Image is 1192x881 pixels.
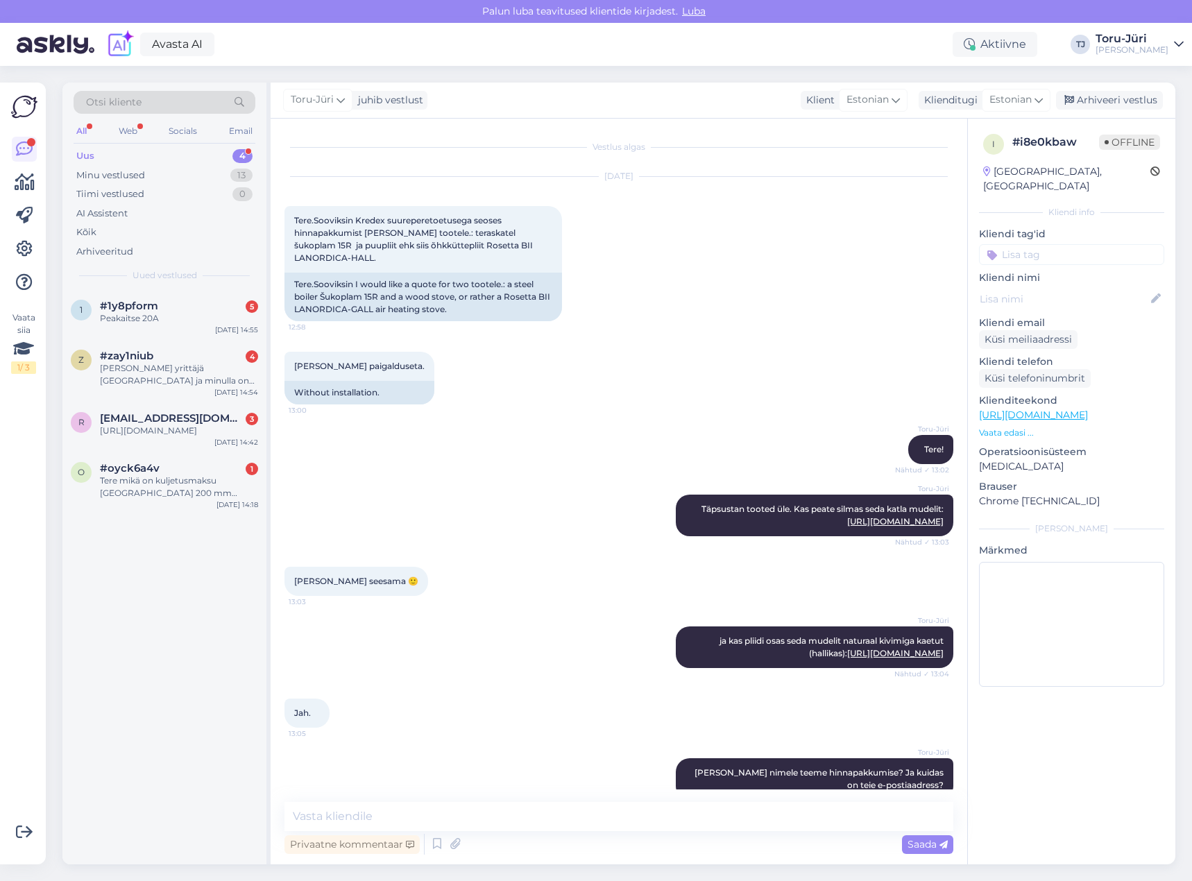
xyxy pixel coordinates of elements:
[897,484,949,494] span: Toru-Jüri
[284,141,953,153] div: Vestlus algas
[894,669,949,679] span: Nähtud ✓ 13:04
[908,838,948,850] span: Saada
[289,597,341,607] span: 13:03
[979,543,1164,558] p: Märkmed
[1096,33,1184,55] a: Toru-Jüri[PERSON_NAME]
[214,437,258,447] div: [DATE] 14:42
[695,767,946,790] span: [PERSON_NAME] nimele teeme hinnapakkumise? Ja kuidas on teie e-postiaadress?
[289,405,341,416] span: 13:00
[979,316,1164,330] p: Kliendi email
[230,169,253,182] div: 13
[100,474,258,499] div: Tere mikä on kuljetusmaksu [GEOGRAPHIC_DATA] 200 mm tuulettimella ?
[74,122,90,140] div: All
[846,92,889,108] span: Estonian
[11,361,36,374] div: 1 / 3
[895,465,949,475] span: Nähtud ✓ 13:02
[215,325,258,335] div: [DATE] 14:55
[214,387,258,397] div: [DATE] 14:54
[78,417,85,427] span: r
[1056,91,1163,110] div: Arhiveeri vestlus
[100,300,158,312] span: #1y8pform
[76,207,128,221] div: AI Assistent
[133,269,197,282] span: Uued vestlused
[847,516,944,527] a: [URL][DOMAIN_NAME]
[166,122,200,140] div: Socials
[291,92,334,108] span: Toru-Jüri
[232,187,253,201] div: 0
[979,479,1164,494] p: Brauser
[76,149,94,163] div: Uus
[979,244,1164,265] input: Lisa tag
[246,463,258,475] div: 1
[140,33,214,56] a: Avasta AI
[1096,44,1168,55] div: [PERSON_NAME]
[919,93,978,108] div: Klienditugi
[78,354,84,365] span: z
[897,424,949,434] span: Toru-Jüri
[284,381,434,404] div: Without installation.
[232,149,253,163] div: 4
[979,427,1164,439] p: Vaata edasi ...
[294,361,425,371] span: [PERSON_NAME] paigalduseta.
[801,93,835,108] div: Klient
[897,615,949,626] span: Toru-Jüri
[701,504,944,527] span: Täpsustan tooted üle. Kas peate silmas seda katla mudelit:
[294,708,311,718] span: Jah.
[105,30,135,59] img: explore-ai
[246,413,258,425] div: 3
[246,300,258,313] div: 5
[100,312,258,325] div: Peakaitse 20A
[11,311,36,374] div: Vaata siia
[979,271,1164,285] p: Kliendi nimi
[11,94,37,120] img: Askly Logo
[76,187,144,201] div: Tiimi vestlused
[895,537,949,547] span: Nähtud ✓ 13:03
[924,444,944,454] span: Tere!
[116,122,140,140] div: Web
[226,122,255,140] div: Email
[78,467,85,477] span: o
[216,499,258,510] div: [DATE] 14:18
[953,32,1037,57] div: Aktiivne
[979,369,1091,388] div: Küsi telefoninumbrit
[76,245,133,259] div: Arhiveeritud
[979,206,1164,219] div: Kliendi info
[100,362,258,387] div: [PERSON_NAME] yrittäjä [GEOGRAPHIC_DATA] ja minulla on y-tunnus. Voi ostaa ilman alv-vero
[979,445,1164,459] p: Operatsioonisüsteem
[100,425,258,437] div: [URL][DOMAIN_NAME]
[979,522,1164,535] div: [PERSON_NAME]
[979,354,1164,369] p: Kliendi telefon
[294,215,535,263] span: Tere.Sooviksin Kredex suureperetoetusega seoses hinnapakkumist [PERSON_NAME] tootele.: teraskatel...
[86,95,142,110] span: Otsi kliente
[992,139,995,149] span: i
[989,92,1032,108] span: Estonian
[284,170,953,182] div: [DATE]
[1099,135,1160,150] span: Offline
[284,835,420,854] div: Privaatne kommentaar
[100,350,153,362] span: #zay1niub
[980,291,1148,307] input: Lisa nimi
[979,393,1164,408] p: Klienditeekond
[979,459,1164,474] p: [MEDICAL_DATA]
[1071,35,1090,54] div: TJ
[352,93,423,108] div: juhib vestlust
[847,648,944,658] a: [URL][DOMAIN_NAME]
[979,227,1164,241] p: Kliendi tag'id
[897,747,949,758] span: Toru-Jüri
[100,412,244,425] span: r.sivakovs@gmail.com
[979,330,1078,349] div: Küsi meiliaadressi
[284,273,562,321] div: Tere.Sooviksin I would like a quote for two tootele.: a steel boiler Šukoplam 15R and a wood stov...
[100,462,160,474] span: #oyck6a4v
[983,164,1150,194] div: [GEOGRAPHIC_DATA], [GEOGRAPHIC_DATA]
[289,728,341,739] span: 13:05
[1096,33,1168,44] div: Toru-Jüri
[678,5,710,17] span: Luba
[76,225,96,239] div: Kõik
[294,576,418,586] span: [PERSON_NAME] seesama 🙂
[289,322,341,332] span: 12:58
[720,635,946,658] span: ja kas pliidi osas seda mudelit naturaal kivimiga kaetut (hallikas):
[979,494,1164,508] p: Chrome [TECHNICAL_ID]
[246,350,258,363] div: 4
[80,305,83,315] span: 1
[1012,134,1099,151] div: # i8e0kbaw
